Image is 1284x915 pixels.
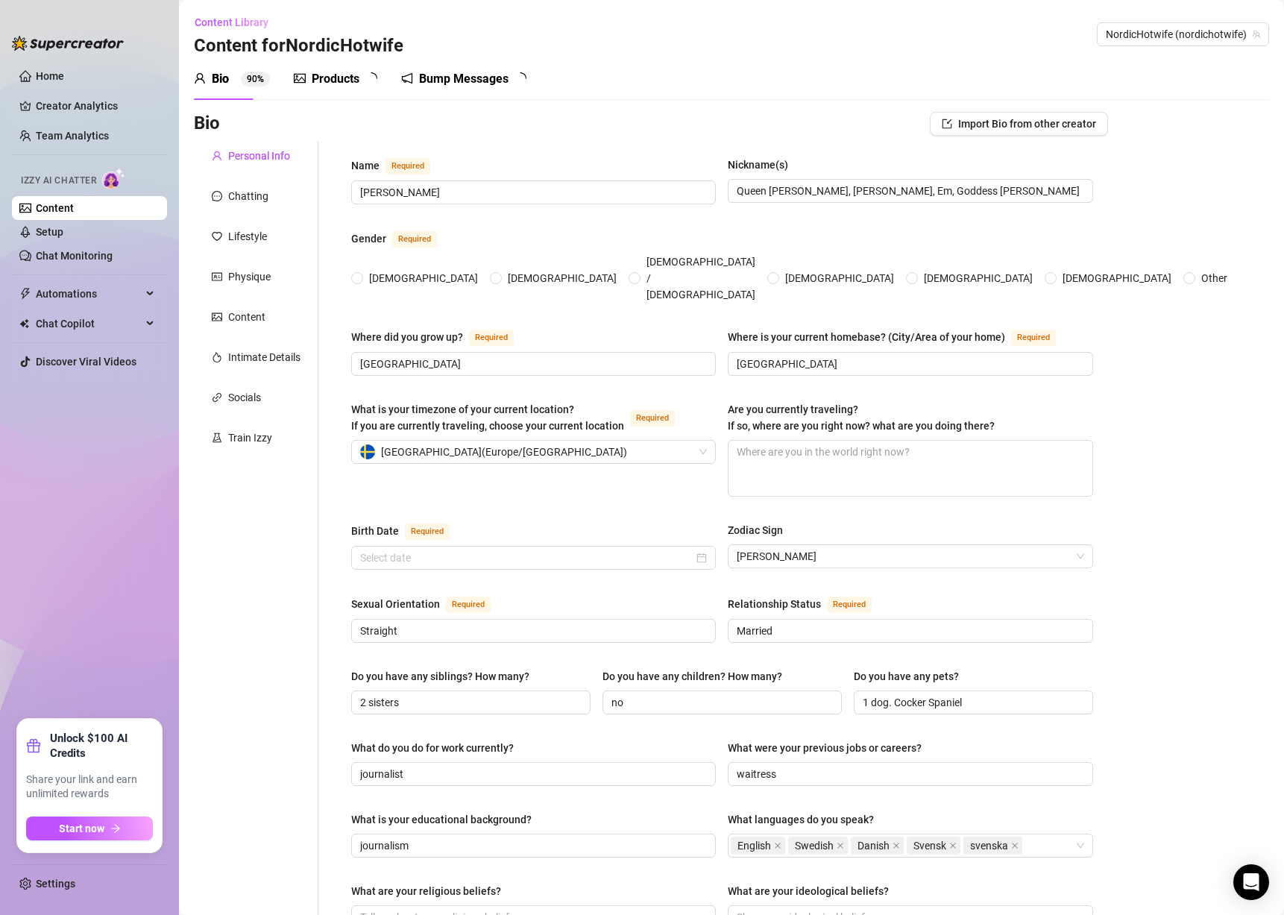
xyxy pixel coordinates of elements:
span: Chat Copilot [36,312,142,336]
div: What is your educational background? [351,811,532,828]
label: Where did you grow up? [351,328,530,346]
div: Bio [212,70,229,88]
div: What are your ideological beliefs? [728,883,889,899]
div: Zodiac Sign [728,522,783,538]
label: What are your religious beliefs? [351,883,512,899]
input: Do you have any children? How many? [611,694,830,711]
span: notification [401,72,413,84]
a: Chat Monitoring [36,250,113,262]
img: se [360,444,375,459]
span: svenska [963,837,1022,855]
span: [DEMOGRAPHIC_DATA] [1057,270,1177,286]
input: What were your previous jobs or careers? [737,766,1080,782]
label: Relationship Status [728,595,888,613]
span: close [949,842,957,849]
span: experiment [212,433,222,443]
sup: 90% [241,72,270,87]
span: Share your link and earn unlimited rewards [26,773,153,802]
span: user [212,151,222,161]
span: English [731,837,785,855]
div: Chatting [228,188,268,204]
span: [DEMOGRAPHIC_DATA] [918,270,1039,286]
img: logo-BBDzfeDw.svg [12,36,124,51]
span: Leo [737,545,1083,567]
div: Personal Info [228,148,290,164]
span: [GEOGRAPHIC_DATA] ( Europe/[GEOGRAPHIC_DATA] ) [381,441,627,463]
input: What languages do you speak? [1025,837,1028,855]
span: Izzy AI Chatter [21,174,96,188]
span: picture [212,312,222,322]
span: Are you currently traveling? If so, where are you right now? what are you doing there? [728,403,995,432]
div: Do you have any children? How many? [602,668,782,685]
span: heart [212,231,222,242]
a: Creator Analytics [36,94,155,118]
span: close [774,842,781,849]
span: Content Library [195,16,268,28]
label: Zodiac Sign [728,522,793,538]
div: Physique [228,268,271,285]
div: Content [228,309,265,325]
span: Required [392,231,437,248]
div: Train Izzy [228,430,272,446]
span: Svensk [907,837,960,855]
span: close [1011,842,1019,849]
input: Do you have any siblings? How many? [360,694,579,711]
span: Danish [851,837,904,855]
span: Required [405,523,450,540]
a: Discover Viral Videos [36,356,136,368]
input: Where did you grow up? [360,356,704,372]
div: Socials [228,389,261,406]
label: What are your ideological beliefs? [728,883,899,899]
input: What is your educational background? [360,837,704,854]
span: message [212,191,222,201]
label: What languages do you speak? [728,811,884,828]
span: gift [26,738,41,753]
div: Lifestyle [228,228,267,245]
label: Gender [351,230,453,248]
span: Automations [36,282,142,306]
label: Nickname(s) [728,157,799,173]
span: arrow-right [110,823,121,834]
span: [DEMOGRAPHIC_DATA] [502,270,623,286]
div: What do you do for work currently? [351,740,514,756]
label: Where is your current homebase? (City/Area of your home) [728,328,1072,346]
span: Danish [857,837,890,854]
span: import [942,119,952,129]
span: Import Bio from other creator [958,118,1096,130]
div: Bump Messages [419,70,509,88]
input: What do you do for work currently? [360,766,704,782]
label: Sexual Orientation [351,595,507,613]
div: Where is your current homebase? (City/Area of your home) [728,329,1005,345]
input: Name [360,184,704,201]
div: Do you have any pets? [854,668,959,685]
span: idcard [212,271,222,282]
span: Svensk [913,837,946,854]
span: user [194,72,206,84]
span: fire [212,352,222,362]
h3: Content for NordicHotwife [194,34,403,58]
input: Relationship Status [737,623,1080,639]
span: What is your timezone of your current location? If you are currently traveling, choose your curre... [351,403,624,432]
div: Sexual Orientation [351,596,440,612]
span: Required [827,597,872,613]
span: Start now [59,823,104,834]
span: Required [630,410,675,427]
input: Where is your current homebase? (City/Area of your home) [737,356,1080,372]
span: loading [365,71,379,85]
div: Products [312,70,359,88]
label: Name [351,157,447,174]
span: loading [514,71,528,85]
a: Team Analytics [36,130,109,142]
div: Birth Date [351,523,399,539]
span: Required [469,330,514,346]
button: Import Bio from other creator [930,112,1108,136]
span: team [1252,30,1261,39]
label: What is your educational background? [351,811,542,828]
label: Birth Date [351,522,466,540]
label: Do you have any siblings? How many? [351,668,540,685]
div: Gender [351,230,386,247]
span: Required [446,597,491,613]
div: Do you have any siblings? How many? [351,668,529,685]
span: Other [1195,270,1233,286]
a: Settings [36,878,75,890]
